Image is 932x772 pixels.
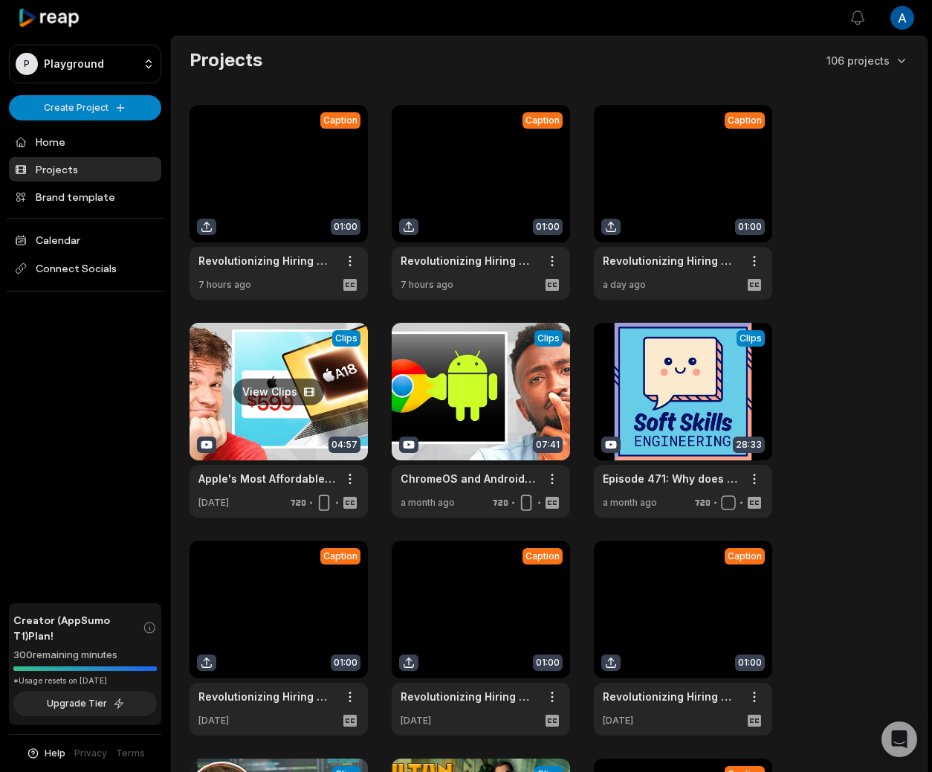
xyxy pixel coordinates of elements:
[26,747,65,760] button: Help
[9,95,161,120] button: Create Project
[9,255,161,282] span: Connect Socials
[9,129,161,154] a: Home
[9,228,161,252] a: Calendar
[74,747,107,760] a: Privacy
[13,691,157,716] button: Upgrade Tier
[881,721,917,757] div: Open Intercom Messenger
[9,184,161,209] a: Brand template
[603,471,740,486] a: Episode 471: Why does my junior engineer do so little and I fell asleep in a Zoom meeting
[198,689,335,704] a: Revolutionizing Hiring with G2I
[9,157,161,181] a: Projects
[190,48,262,72] h2: Projects
[45,747,65,760] span: Help
[13,612,143,643] span: Creator (AppSumo T1) Plan!
[401,471,537,486] a: ChromeOS and Android are Merging?
[603,689,740,704] a: Revolutionizing Hiring with G2I
[13,648,157,663] div: 300 remaining minutes
[198,253,335,268] a: Revolutionizing Hiring with G2I
[401,253,537,268] a: Revolutionizing Hiring with G2I
[401,689,537,704] a: Revolutionizing Hiring with G2I
[603,253,740,268] a: Revolutionizing Hiring with G2I
[16,53,38,75] div: P
[826,53,909,68] button: 106 projects
[198,471,335,486] a: Apple's Most Affordable Laptop Ever!
[116,747,145,760] a: Terms
[44,57,104,71] p: Playground
[13,675,157,686] div: *Usage resets on [DATE]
